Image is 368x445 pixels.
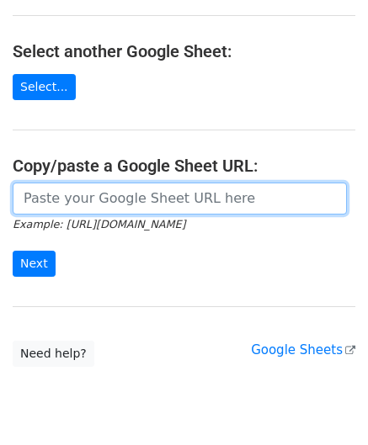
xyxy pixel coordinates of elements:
[13,218,185,230] small: Example: [URL][DOMAIN_NAME]
[13,74,76,100] a: Select...
[13,251,56,277] input: Next
[13,341,94,367] a: Need help?
[13,183,347,215] input: Paste your Google Sheet URL here
[284,364,368,445] iframe: Chat Widget
[13,156,355,176] h4: Copy/paste a Google Sheet URL:
[13,41,355,61] h4: Select another Google Sheet:
[251,342,355,358] a: Google Sheets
